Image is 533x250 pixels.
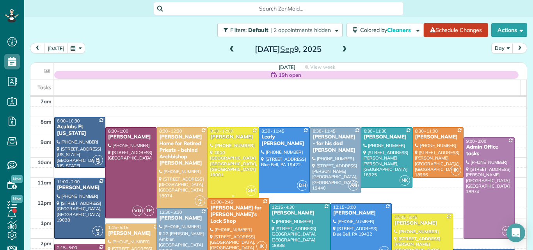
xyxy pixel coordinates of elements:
h2: [DATE] 9, 2025 [239,45,337,53]
div: [PERSON_NAME] [210,134,256,140]
div: [PERSON_NAME] [415,134,461,140]
span: 1:15 - 5:15 [108,225,128,230]
span: 8:30 - 11:45 [261,128,284,134]
div: [PERSON_NAME] [159,215,205,222]
div: [PERSON_NAME] [108,134,154,140]
span: Cleaners [387,27,412,34]
span: SM [246,185,256,196]
span: AL [198,197,202,202]
span: 8:30 - 12:30 [159,128,182,134]
span: New [11,195,23,203]
span: 19h open [279,71,301,79]
span: NK [400,175,410,186]
span: 8am [41,119,52,125]
small: 1 [502,230,512,238]
span: 9am [41,139,52,145]
div: [PERSON_NAME] [333,210,389,216]
span: 2pm [41,240,52,246]
div: [PERSON_NAME] [57,184,103,191]
button: Filters: Default | 2 appointments hidden [217,23,343,37]
button: prev [30,43,45,53]
div: [PERSON_NAME] [363,134,410,140]
span: [DATE] [279,64,295,70]
span: AC [96,157,100,161]
button: Actions [491,23,527,37]
span: 8:30 - 11:00 [415,128,438,134]
span: 7am [41,98,52,105]
span: View week [310,64,335,70]
span: 12:00 - 2:45 [210,199,233,205]
span: 8:30 - 12:00 [210,128,233,134]
span: AM [348,180,359,191]
span: Default [248,27,269,34]
span: 8:30 - 11:30 [364,128,386,134]
div: [PERSON_NAME] Home for Retired Priests - behind Archbishop [PERSON_NAME] [159,134,205,167]
span: 10am [37,159,52,165]
button: Day [491,43,513,53]
span: 11am [37,179,52,186]
span: 12:15 - 3:00 [333,204,356,210]
span: 12:15 - 4:30 [272,204,295,210]
span: 1pm [41,220,52,226]
span: New [11,175,23,183]
span: 12:30 - 3:30 [159,209,182,215]
span: VG [132,206,143,216]
span: AC [96,228,100,232]
div: Leafy [PERSON_NAME] [261,134,307,147]
div: [PERSON_NAME] for [PERSON_NAME]'s Lock Shop [210,205,266,225]
div: [PERSON_NAME] [394,220,451,227]
span: Colored by [360,27,414,34]
span: IK [451,165,461,176]
span: Filters: [230,27,247,34]
span: 8:00 - 10:30 [57,118,80,124]
small: 4 [195,200,205,207]
span: 12:45 - 3:45 [394,215,417,220]
span: 8:30 - 1:00 [108,128,128,134]
span: 9:00 - 2:00 [466,138,487,144]
div: [PERSON_NAME] - for his dad [PERSON_NAME] [312,134,359,154]
span: 8:30 - 11:45 [313,128,335,134]
div: [PERSON_NAME] [272,210,328,216]
span: Tasks [37,84,52,90]
small: 2 [93,159,103,167]
div: Admin Office tasks [466,144,512,157]
span: | 2 appointments hidden [270,27,331,34]
span: 12pm [37,200,52,206]
span: TP [144,206,154,216]
a: Schedule Changes [424,23,488,37]
button: Colored byCleaners [346,23,424,37]
div: Open Intercom Messenger [506,223,525,242]
a: Filters: Default | 2 appointments hidden [213,23,343,37]
small: 2 [93,230,103,238]
span: Sep [280,44,294,54]
button: [DATE] [44,43,68,53]
div: Aculabs Ft [US_STATE] [57,124,103,137]
div: [PERSON_NAME] [108,230,158,237]
button: next [512,43,527,53]
span: DH [297,180,307,191]
span: 11:00 - 2:00 [57,179,80,184]
span: MH [504,228,510,232]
